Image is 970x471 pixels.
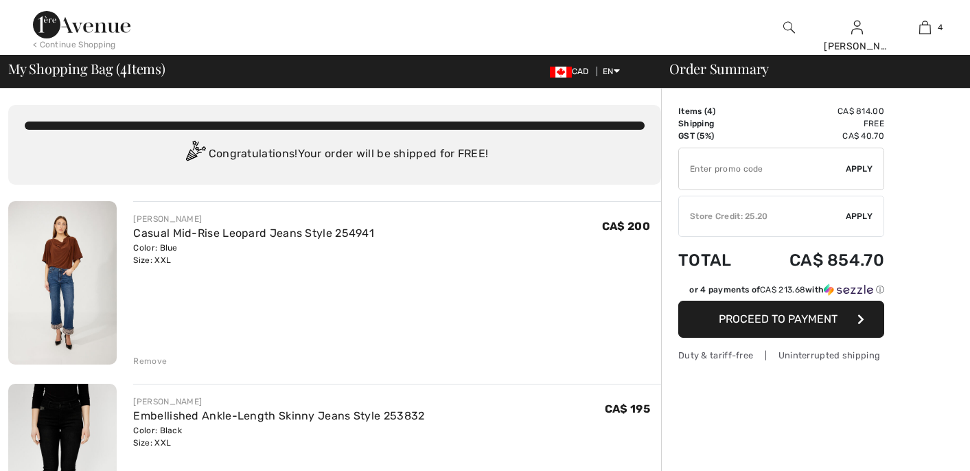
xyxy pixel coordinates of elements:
a: Sign In [851,21,863,34]
td: CA$ 814.00 [752,105,884,117]
img: Casual Mid-Rise Leopard Jeans Style 254941 [8,201,117,365]
img: search the website [783,19,795,36]
td: Free [752,117,884,130]
span: Proceed to Payment [719,312,838,325]
span: 4 [120,58,127,76]
div: or 4 payments of with [689,284,884,296]
img: My Bag [919,19,931,36]
td: CA$ 854.70 [752,237,884,284]
img: Congratulation2.svg [181,141,209,168]
div: [PERSON_NAME] [133,213,374,225]
td: Total [678,237,752,284]
div: [PERSON_NAME] [133,395,424,408]
span: 4 [707,106,713,116]
input: Promo code [679,148,846,189]
div: [PERSON_NAME] [824,39,890,54]
div: Color: Black Size: XXL [133,424,424,449]
td: Items ( ) [678,105,752,117]
td: Shipping [678,117,752,130]
div: < Continue Shopping [33,38,116,51]
img: Canadian Dollar [550,67,572,78]
div: or 4 payments ofCA$ 213.68withSezzle Click to learn more about Sezzle [678,284,884,301]
img: Sezzle [824,284,873,296]
a: Embellished Ankle-Length Skinny Jeans Style 253832 [133,409,424,422]
span: EN [603,67,620,76]
a: 4 [892,19,958,36]
div: Color: Blue Size: XXL [133,242,374,266]
button: Proceed to Payment [678,301,884,338]
span: Apply [846,163,873,175]
span: CA$ 195 [605,402,650,415]
span: CAD [550,67,594,76]
div: Remove [133,355,167,367]
span: Apply [846,210,873,222]
div: Congratulations! Your order will be shipped for FREE! [25,141,645,168]
a: Casual Mid-Rise Leopard Jeans Style 254941 [133,227,374,240]
span: 4 [938,21,943,34]
img: My Info [851,19,863,36]
td: CA$ 40.70 [752,130,884,142]
span: CA$ 200 [602,220,650,233]
span: CA$ 213.68 [760,285,805,295]
div: Duty & tariff-free | Uninterrupted shipping [678,349,884,362]
td: GST (5%) [678,130,752,142]
img: 1ère Avenue [33,11,130,38]
span: My Shopping Bag ( Items) [8,62,165,76]
div: Store Credit: 25.20 [679,210,846,222]
div: Order Summary [653,62,962,76]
